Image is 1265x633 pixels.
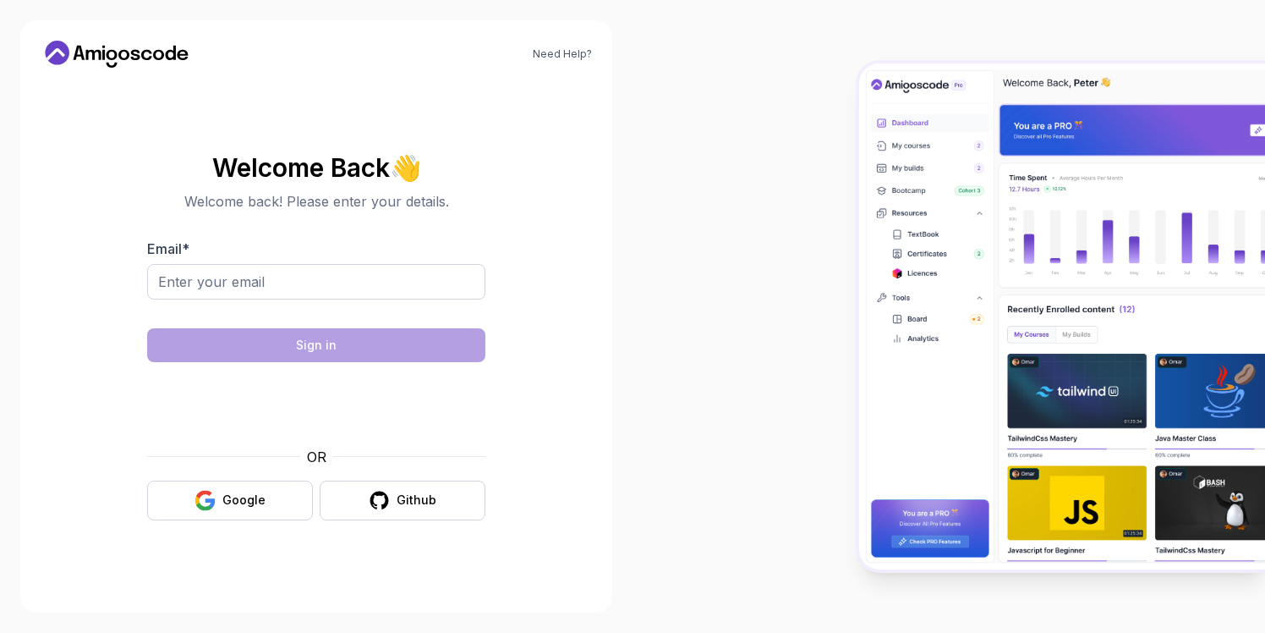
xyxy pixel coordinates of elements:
a: Home link [41,41,193,68]
label: Email * [147,240,189,257]
p: OR [307,447,326,467]
button: Google [147,481,313,520]
a: Need Help? [533,47,592,61]
span: 👋 [389,153,422,182]
div: Google [222,492,266,509]
div: Sign in [296,337,337,354]
p: Welcome back! Please enter your details. [147,191,485,212]
button: Github [320,481,485,520]
div: Github [397,492,436,509]
img: Amigoscode Dashboard [859,63,1265,570]
button: Sign in [147,328,485,362]
input: Enter your email [147,264,485,300]
iframe: Widget containing checkbox for hCaptcha security challenge [189,372,444,437]
h2: Welcome Back [147,154,485,181]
